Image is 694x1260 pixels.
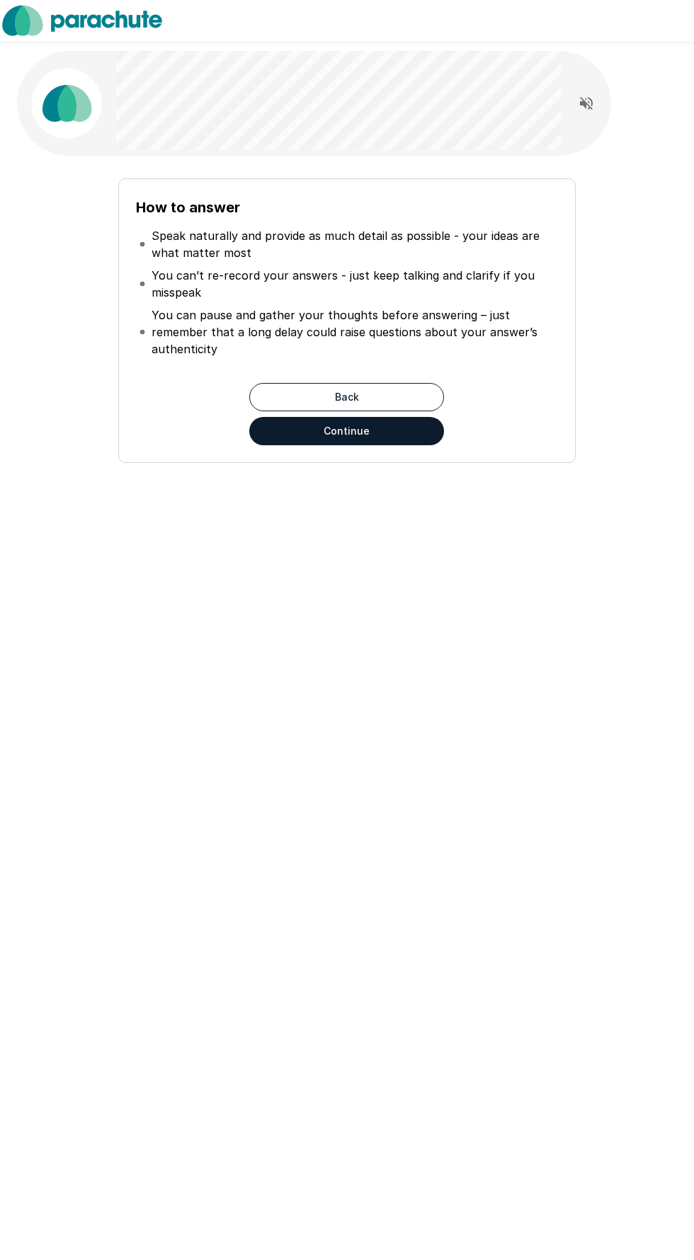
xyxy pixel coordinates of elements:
p: You can pause and gather your thoughts before answering – just remember that a long delay could r... [152,307,554,357]
button: Back [249,383,444,411]
button: Read questions aloud [572,89,601,118]
p: Speak naturally and provide as much detail as possible - your ideas are what matter most [152,227,554,261]
b: How to answer [136,199,240,216]
p: You can’t re-record your answers - just keep talking and clarify if you misspeak [152,267,554,301]
button: Continue [249,417,444,445]
img: parachute_avatar.png [31,68,102,139]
